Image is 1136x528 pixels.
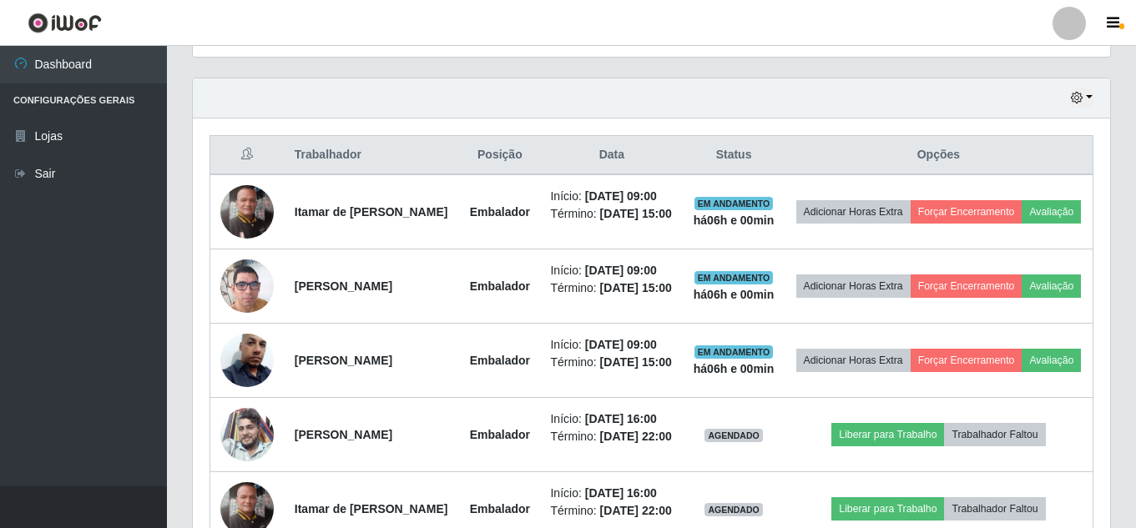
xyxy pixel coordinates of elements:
img: 1646132801088.jpeg [220,408,274,461]
th: Data [540,136,683,175]
time: [DATE] 22:00 [600,430,672,443]
strong: há 06 h e 00 min [694,362,775,375]
img: 1740359747198.jpeg [220,313,274,408]
strong: há 06 h e 00 min [694,288,775,301]
button: Trabalhador Faltou [944,423,1045,446]
button: Avaliação [1022,349,1081,372]
li: Término: [550,205,673,223]
button: Forçar Encerramento [911,349,1022,372]
button: Avaliação [1022,274,1081,298]
strong: Embalador [470,502,530,515]
strong: [PERSON_NAME] [295,354,392,367]
th: Posição [459,136,540,175]
button: Adicionar Horas Extra [796,349,911,372]
li: Início: [550,485,673,502]
button: Liberar para Trabalho [831,423,944,446]
span: EM ANDAMENTO [694,271,774,284]
time: [DATE] 16:00 [585,486,657,500]
time: [DATE] 15:00 [600,207,672,220]
li: Início: [550,188,673,205]
button: Forçar Encerramento [911,274,1022,298]
time: [DATE] 16:00 [585,412,657,425]
strong: há 06 h e 00 min [694,214,775,227]
th: Trabalhador [285,136,459,175]
span: AGENDADO [704,503,763,516]
strong: Embalador [470,279,530,293]
button: Adicionar Horas Extra [796,274,911,298]
time: [DATE] 09:00 [585,338,657,351]
li: Início: [550,336,673,354]
strong: [PERSON_NAME] [295,428,392,441]
span: EM ANDAMENTO [694,345,774,359]
button: Liberar para Trabalho [831,497,944,520]
strong: Itamar de [PERSON_NAME] [295,502,448,515]
li: Término: [550,354,673,371]
strong: Embalador [470,354,530,367]
img: 1745442730986.jpeg [220,185,274,239]
time: [DATE] 09:00 [585,189,657,203]
time: [DATE] 15:00 [600,281,672,294]
li: Término: [550,502,673,520]
img: 1737916815457.jpeg [220,239,274,334]
strong: Embalador [470,205,530,219]
button: Adicionar Horas Extra [796,200,911,224]
li: Término: [550,428,673,445]
li: Início: [550,262,673,279]
span: EM ANDAMENTO [694,197,774,210]
li: Término: [550,279,673,297]
strong: Itamar de [PERSON_NAME] [295,205,448,219]
th: Status [683,136,785,175]
span: AGENDADO [704,429,763,442]
time: [DATE] 09:00 [585,264,657,277]
time: [DATE] 15:00 [600,355,672,369]
button: Avaliação [1022,200,1081,224]
time: [DATE] 22:00 [600,504,672,517]
strong: Embalador [470,428,530,441]
strong: [PERSON_NAME] [295,279,392,293]
button: Trabalhador Faltou [944,497,1045,520]
th: Opções [785,136,1093,175]
button: Forçar Encerramento [911,200,1022,224]
img: CoreUI Logo [28,13,102,33]
li: Início: [550,410,673,428]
